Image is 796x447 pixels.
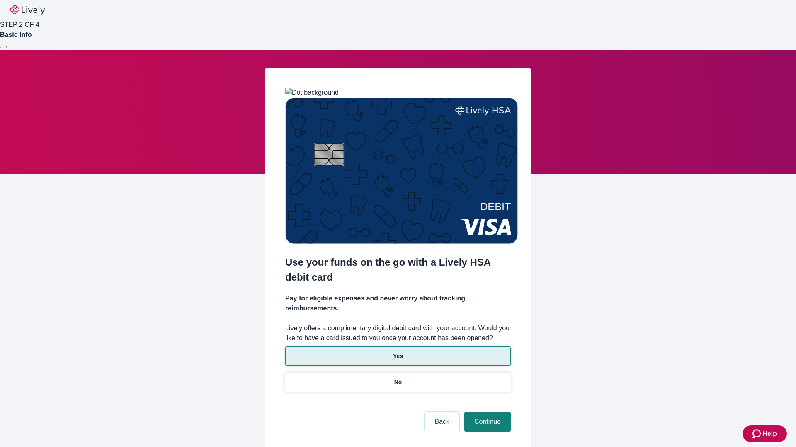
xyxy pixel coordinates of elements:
[285,88,339,98] img: Dot background
[394,378,402,387] p: No
[425,412,459,432] button: Back
[285,372,511,392] button: No
[762,429,777,439] span: Help
[285,98,518,244] img: Debit card
[743,425,787,442] button: Zendesk support iconHelp
[464,412,511,432] button: Continue
[285,346,511,366] button: Yes
[10,5,45,15] img: Lively
[285,293,511,313] h4: Pay for eligible expenses and never worry about tracking reimbursements.
[285,323,511,343] label: Lively offers a complimentary digital debit card with your account. Would you like to have a card...
[393,352,403,360] p: Yes
[752,429,762,439] svg: Zendesk support icon
[285,255,511,285] h2: Use your funds on the go with a Lively HSA debit card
